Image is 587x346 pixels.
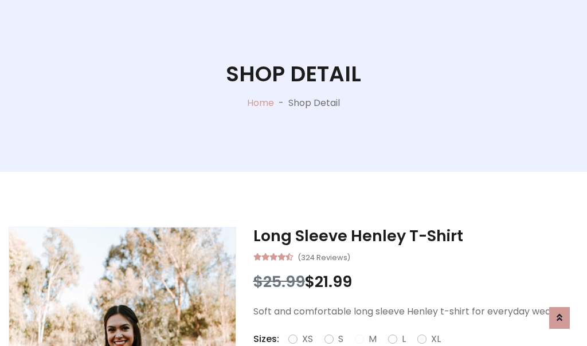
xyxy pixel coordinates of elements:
h3: Long Sleeve Henley T-Shirt [253,227,578,245]
p: - [274,96,288,110]
h1: Shop Detail [226,61,361,87]
label: M [369,332,377,346]
p: Sizes: [253,332,279,346]
small: (324 Reviews) [298,250,350,264]
label: S [338,332,343,346]
h3: $ [253,273,578,291]
a: Home [247,96,274,109]
span: 21.99 [315,271,352,292]
p: Soft and comfortable long sleeve Henley t-shirt for everyday wear. [253,305,578,319]
span: $25.99 [253,271,305,292]
label: XS [302,332,313,346]
p: Shop Detail [288,96,340,110]
label: L [402,332,406,346]
label: XL [431,332,441,346]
